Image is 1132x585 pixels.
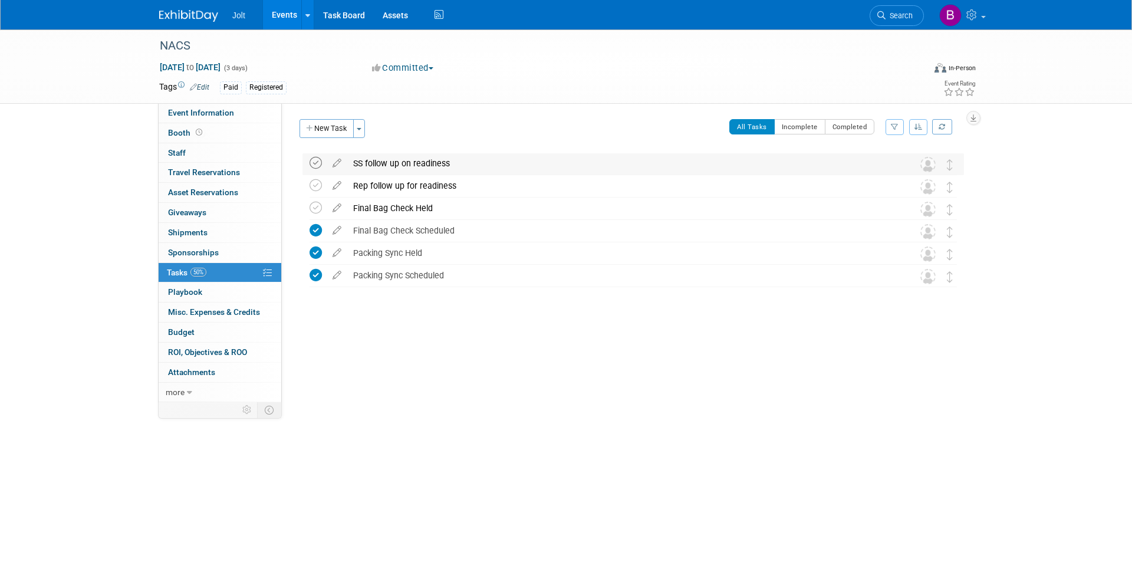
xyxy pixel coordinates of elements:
img: Unassigned [920,157,936,172]
span: (3 days) [223,64,248,72]
button: Completed [825,119,875,134]
div: Packing Sync Scheduled [347,265,897,285]
span: Asset Reservations [168,188,238,197]
i: Move task [947,159,953,170]
span: Attachments [168,367,215,377]
div: Registered [246,81,287,94]
span: Sponsorships [168,248,219,257]
img: Brooke Valderrama [939,4,962,27]
img: Unassigned [920,224,936,239]
div: Event Format [854,61,976,79]
div: Final Bag Check Scheduled [347,221,897,241]
i: Move task [947,204,953,215]
a: Misc. Expenses & Credits [159,303,281,322]
a: Playbook [159,282,281,302]
i: Move task [947,249,953,260]
button: Committed [368,62,438,74]
div: In-Person [948,64,976,73]
a: Refresh [932,119,952,134]
img: Unassigned [920,202,936,217]
span: Jolt [232,11,245,20]
td: Tags [159,81,209,94]
span: Booth not reserved yet [193,128,205,137]
div: Event Rating [943,81,975,87]
span: [DATE] [DATE] [159,62,221,73]
i: Move task [947,182,953,193]
i: Move task [947,226,953,238]
a: Event Information [159,103,281,123]
a: Staff [159,143,281,163]
a: edit [327,225,347,236]
span: Playbook [168,287,202,297]
span: Staff [168,148,186,157]
span: Search [886,11,913,20]
a: edit [327,248,347,258]
span: Giveaways [168,208,206,217]
a: edit [327,203,347,213]
a: edit [327,270,347,281]
a: Search [870,5,924,26]
a: Shipments [159,223,281,242]
a: ROI, Objectives & ROO [159,343,281,362]
span: Event Information [168,108,234,117]
span: 50% [190,268,206,277]
span: more [166,387,185,397]
a: Travel Reservations [159,163,281,182]
div: SS follow up on readiness [347,153,897,173]
span: Travel Reservations [168,167,240,177]
div: Paid [220,81,242,94]
td: Personalize Event Tab Strip [237,402,258,418]
span: Shipments [168,228,208,237]
span: Budget [168,327,195,337]
a: Sponsorships [159,243,281,262]
div: NACS [156,35,906,57]
img: Unassigned [920,179,936,195]
img: Unassigned [920,269,936,284]
a: Edit [190,83,209,91]
a: Tasks50% [159,263,281,282]
a: more [159,383,281,402]
img: ExhibitDay [159,10,218,22]
a: Asset Reservations [159,183,281,202]
a: Giveaways [159,203,281,222]
img: Format-Inperson.png [934,63,946,73]
i: Move task [947,271,953,282]
img: Unassigned [920,247,936,262]
span: Misc. Expenses & Credits [168,307,260,317]
span: ROI, Objectives & ROO [168,347,247,357]
td: Toggle Event Tabs [258,402,282,418]
span: Booth [168,128,205,137]
button: Incomplete [774,119,825,134]
button: All Tasks [729,119,775,134]
a: Budget [159,323,281,342]
a: edit [327,158,347,169]
a: Booth [159,123,281,143]
button: New Task [300,119,354,138]
span: Tasks [167,268,206,277]
div: Final Bag Check Held [347,198,897,218]
div: Rep follow up for readiness [347,176,897,196]
span: to [185,63,196,72]
div: Packing Sync Held [347,243,897,263]
a: edit [327,180,347,191]
a: Attachments [159,363,281,382]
